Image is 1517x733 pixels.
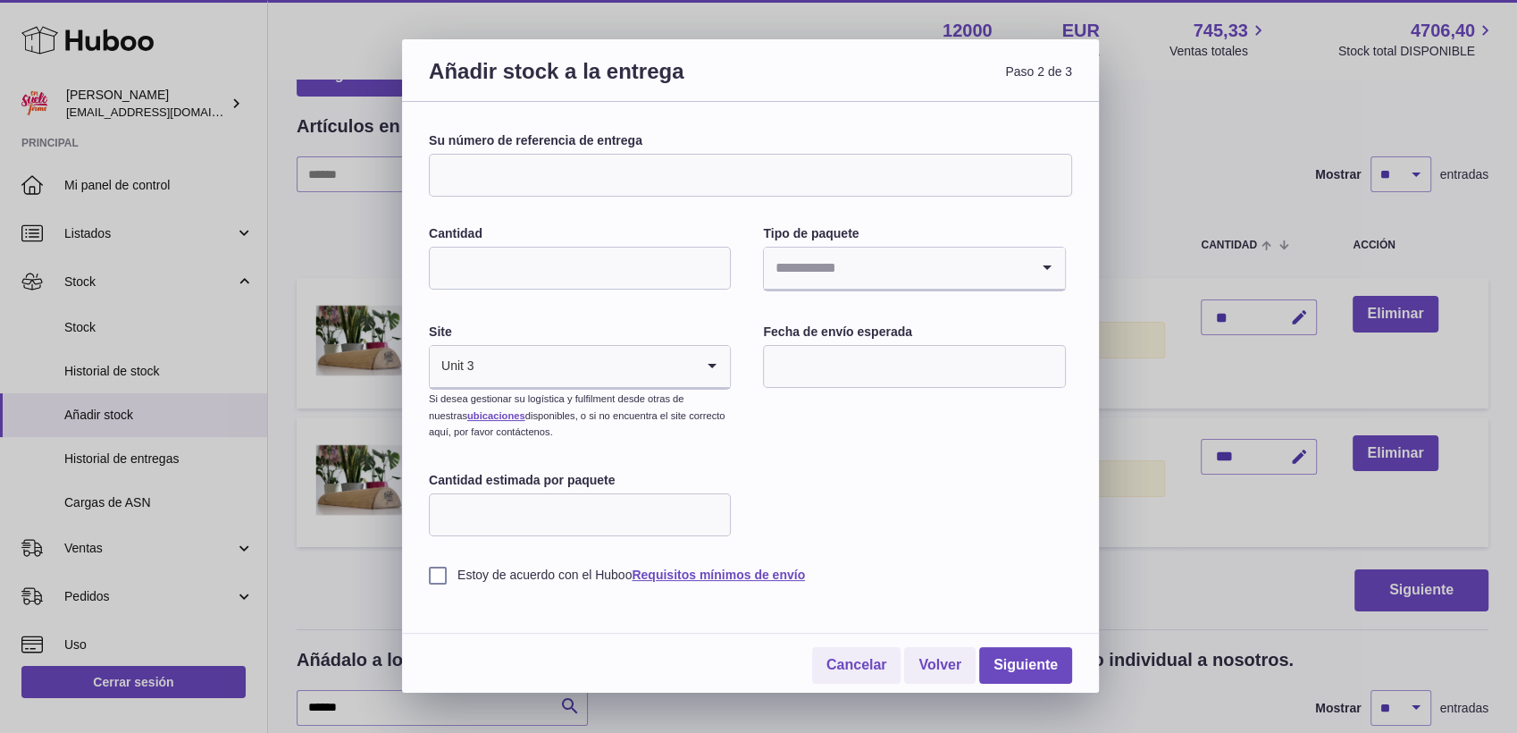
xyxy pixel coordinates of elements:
[429,57,750,106] h3: Añadir stock a la entrega
[750,57,1072,106] span: Paso 2 de 3
[429,132,1072,149] label: Su número de referencia de entrega
[812,647,901,684] a: Cancelar
[429,225,731,242] label: Cantidad
[632,568,805,582] a: Requisitos mínimos de envío
[764,248,1064,291] div: Search for option
[430,346,730,389] div: Search for option
[430,346,475,387] span: Unit 3
[763,324,1065,341] label: Fecha de envío esperada
[429,567,1072,584] label: Estoy de acuerdo con el Huboo
[429,472,731,489] label: Cantidad estimada por paquete
[979,647,1072,684] a: Siguiente
[429,324,731,341] label: Site
[429,393,725,438] small: Si desea gestionar su logística y fulfilment desde otras de nuestras disponibles, o si no encuent...
[904,647,976,684] a: Volver
[475,346,695,387] input: Search for option
[764,248,1028,289] input: Search for option
[763,225,1065,242] label: Tipo de paquete
[467,410,525,421] a: ubicaciones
